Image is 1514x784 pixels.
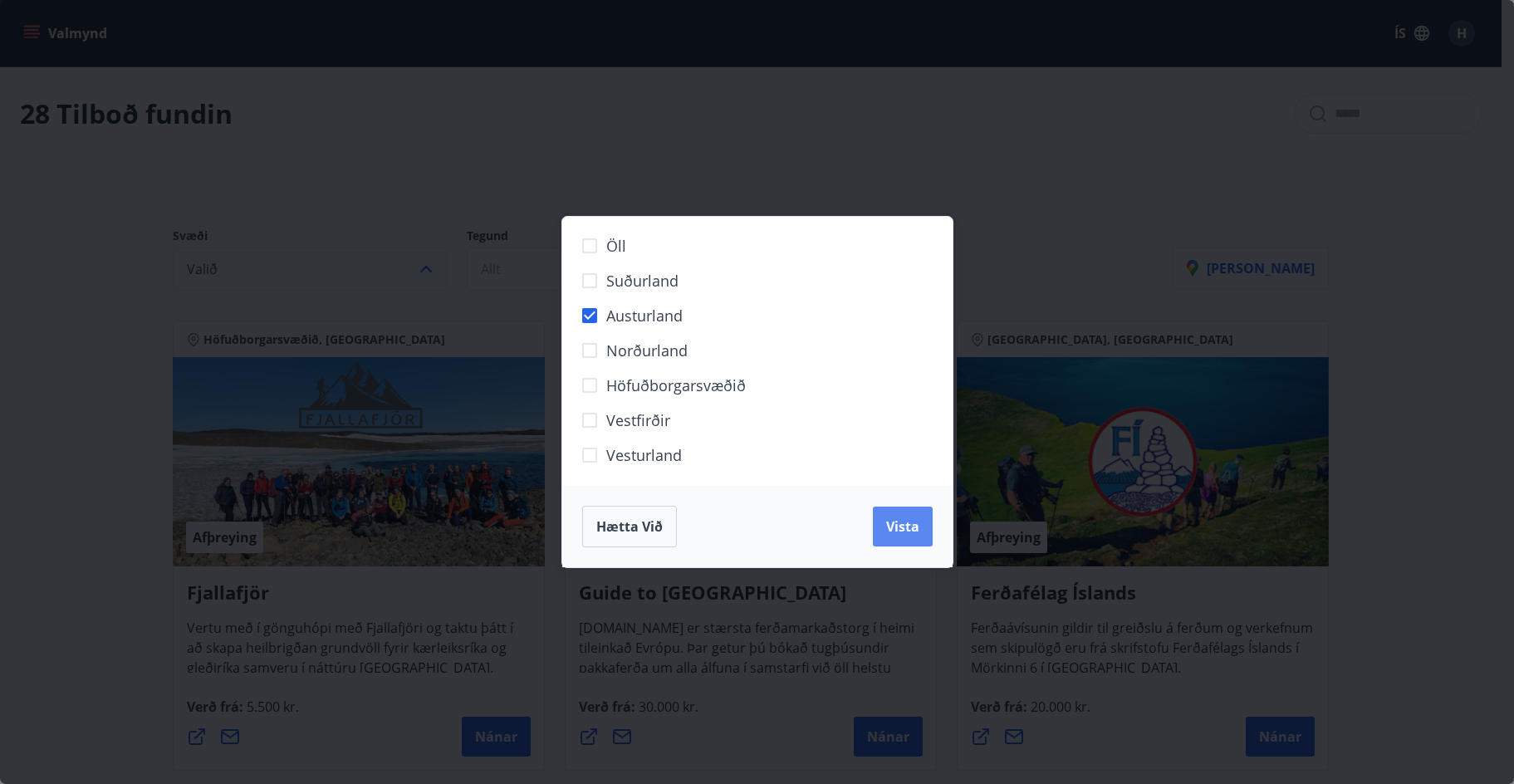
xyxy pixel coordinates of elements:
[606,409,670,431] span: Vestfirðir
[886,517,919,536] span: Vista
[606,270,679,292] span: Suðurland
[606,340,688,361] span: Norðurland
[606,235,626,257] span: Öll
[606,375,746,396] span: Höfuðborgarsvæðið
[582,506,677,547] button: Hætta við
[606,305,683,326] span: Austurland
[606,444,682,466] span: Vesturland
[596,517,663,536] span: Hætta við
[873,507,933,546] button: Vista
